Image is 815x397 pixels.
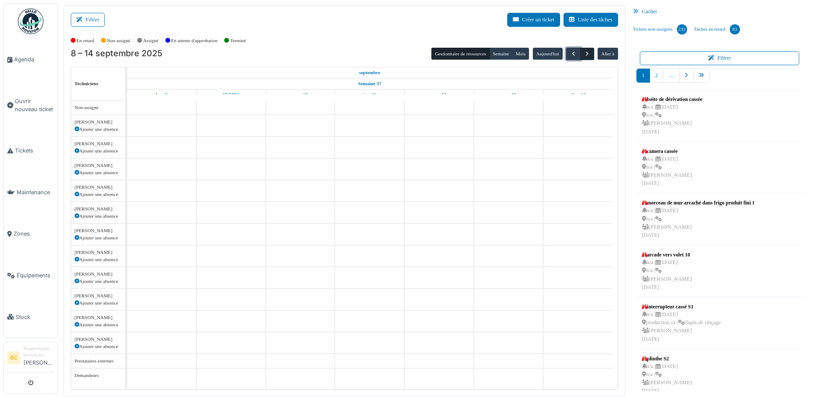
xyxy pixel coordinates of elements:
[75,184,122,191] div: [PERSON_NAME]
[75,314,122,321] div: [PERSON_NAME]
[15,147,54,155] span: Tickets
[75,234,122,242] div: Ajouter une absence
[430,89,448,100] a: 12 septembre 2025
[7,345,54,372] a: BC Responsable technicien[PERSON_NAME]
[4,172,58,213] a: Maintenance
[691,18,743,41] a: Tâches en retard
[642,311,721,343] div: n/a | [DATE] production s1 | Tapis de rinçage [PERSON_NAME] [DATE]
[14,55,54,63] span: Agenda
[512,48,529,60] button: Mois
[642,355,692,362] div: plinthe S2
[75,169,122,176] div: Ajouter une absence
[75,147,122,155] div: Ajouter une absence
[4,213,58,255] a: Zones
[75,270,122,278] div: [PERSON_NAME]
[75,299,122,307] div: Ajouter une absence
[75,126,122,133] div: Ajouter une absence
[75,227,122,234] div: [PERSON_NAME]
[75,278,122,285] div: Ajouter une absence
[642,155,692,188] div: n/a | [DATE] n/a | [PERSON_NAME] [DATE]
[4,255,58,296] a: Équipements
[75,292,122,299] div: [PERSON_NAME]
[14,230,54,238] span: Zones
[4,296,58,338] a: Stock
[18,9,43,34] img: Badge_color-CXgf-gQk.svg
[75,256,122,263] div: Ajouter une absence
[75,357,122,365] div: Prestataires externes
[568,89,587,100] a: 14 septembre 2025
[75,140,122,147] div: [PERSON_NAME]
[15,97,54,113] span: Ouvrir nouveau ticket
[598,48,618,60] button: Aller à
[4,130,58,172] a: Tickets
[75,191,122,198] div: Ajouter une absence
[642,199,755,207] div: morceau de mur arraché dans frigo produit fini 1
[75,104,122,111] div: Non-assigné
[71,13,105,27] button: Filtrer
[230,37,246,44] label: Terminé
[507,13,560,27] button: Créer un ticket
[640,51,800,65] button: Filtrer
[7,351,20,364] li: BC
[17,271,54,279] span: Équipements
[640,145,694,190] a: camera cassée n/a |[DATE] n/a | [PERSON_NAME][DATE]
[640,249,694,293] a: arcade vers volet 10 n/a |[DATE] n/a | [PERSON_NAME][DATE]
[16,313,54,321] span: Stock
[642,362,692,395] div: n/a | [DATE] n/a | [PERSON_NAME] [DATE]
[636,69,650,83] a: 1
[154,89,170,100] a: 8 septembre 2025
[640,301,723,345] a: interrupteur cassé S1 n/a |[DATE] production s1 |Tapis de rinçage [PERSON_NAME][DATE]
[640,197,757,242] a: morceau de mur arraché dans frigo produit fini 1 n/a |[DATE] n/a | [PERSON_NAME][DATE]
[663,69,679,83] a: …
[566,48,580,60] button: Précédent
[642,207,755,239] div: n/a | [DATE] n/a | [PERSON_NAME] [DATE]
[23,345,54,359] div: Responsable technicien
[642,147,692,155] div: camera cassée
[107,37,130,44] label: Non assigné
[75,205,122,213] div: [PERSON_NAME]
[75,249,122,256] div: [PERSON_NAME]
[75,336,122,343] div: [PERSON_NAME]
[642,303,721,311] div: interrupteur cassé S1
[4,81,58,130] a: Ouvrir nouveau ticket
[75,343,122,350] div: Ajouter une absence
[75,81,98,86] span: Techniciens
[677,24,687,35] div: 233
[75,321,122,328] div: Ajouter une absence
[636,69,803,89] nav: pager
[640,93,705,138] a: boite de dérivation cassée n/a |[DATE] n/a | [PERSON_NAME][DATE]
[431,48,489,60] button: Gestionnaire de ressources
[533,48,563,60] button: Aujourd'hui
[630,6,810,18] div: Cacher
[642,251,692,259] div: arcade vers volet 10
[356,78,383,89] a: Semaine 37
[75,162,122,169] div: [PERSON_NAME]
[580,48,594,60] button: Suivant
[650,69,663,83] a: 2
[642,95,702,103] div: boite de dérivation cassée
[75,213,122,220] div: Ajouter une absence
[730,24,740,35] div: 83
[564,13,618,27] button: Liste des tâches
[221,89,241,100] a: 9 septembre 2025
[17,188,54,196] span: Maintenance
[357,67,383,78] a: 8 septembre 2025
[171,37,217,44] label: En attente d'approbation
[4,39,58,81] a: Agenda
[499,89,518,100] a: 13 septembre 2025
[75,118,122,126] div: [PERSON_NAME]
[489,48,513,60] button: Semaine
[75,372,122,379] div: Demandeurs
[291,89,310,100] a: 10 septembre 2025
[642,259,692,291] div: n/a | [DATE] n/a | [PERSON_NAME] [DATE]
[77,37,94,44] label: En retard
[23,345,54,370] li: [PERSON_NAME]
[71,49,162,59] h2: 8 – 14 septembre 2025
[630,18,691,41] a: Tickets non-assignés
[642,103,702,136] div: n/a | [DATE] n/a | [PERSON_NAME] [DATE]
[143,37,159,44] label: Assigné
[361,89,379,100] a: 11 septembre 2025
